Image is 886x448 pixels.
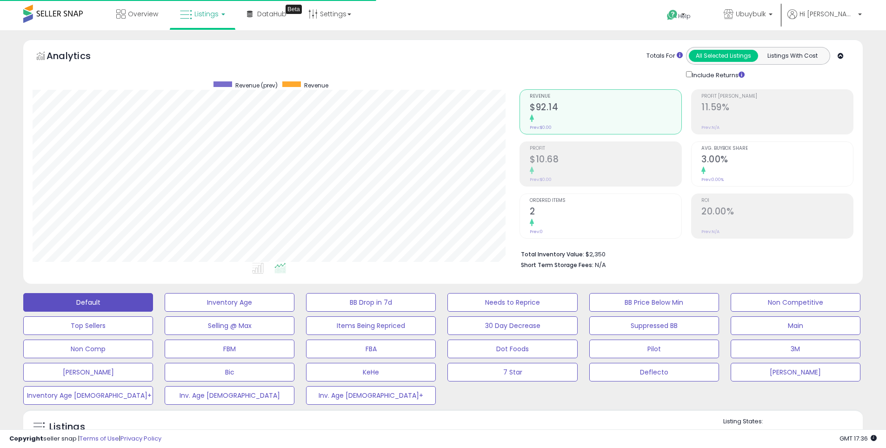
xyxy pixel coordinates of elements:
a: Hi [PERSON_NAME] [787,9,862,30]
span: DataHub [257,9,286,19]
button: Inventory Age [DEMOGRAPHIC_DATA]+ [23,386,153,405]
button: Bic [165,363,294,381]
h2: 2 [530,206,681,219]
small: Prev: 0 [530,229,543,234]
button: [PERSON_NAME] [731,363,860,381]
small: Prev: N/A [701,125,719,130]
button: Listings With Cost [758,50,827,62]
a: Help [660,2,709,30]
span: ROI [701,198,853,203]
button: BB Drop in 7d [306,293,436,312]
button: Deflecto [589,363,719,381]
span: Ordered Items [530,198,681,203]
span: Listings [194,9,219,19]
span: Profit [PERSON_NAME] [701,94,853,99]
button: Inventory Age [165,293,294,312]
p: Listing States: [723,417,863,426]
button: All Selected Listings [689,50,758,62]
h2: $10.68 [530,154,681,167]
button: Needs to Reprice [447,293,577,312]
button: Pilot [589,340,719,358]
span: Avg. Buybox Share [701,146,853,151]
button: Non Comp [23,340,153,358]
i: Get Help [666,9,678,21]
label: Active [733,428,750,436]
span: N/A [595,261,606,269]
li: $2,350 [521,248,846,259]
span: Overview [128,9,158,19]
small: Prev: N/A [701,229,719,234]
h2: 20.00% [701,206,853,219]
button: Non Competitive [731,293,860,312]
div: Tooltip anchor [286,5,302,14]
small: Prev: $0.00 [530,125,552,130]
button: 7 Star [447,363,577,381]
button: 30 Day Decrease [447,316,577,335]
button: Selling @ Max [165,316,294,335]
button: Inv. Age [DEMOGRAPHIC_DATA]+ [306,386,436,405]
button: Default [23,293,153,312]
button: FBA [306,340,436,358]
div: Include Returns [679,69,756,80]
div: Totals For [646,52,683,60]
b: Total Inventory Value: [521,250,584,258]
b: Short Term Storage Fees: [521,261,593,269]
button: KeHe [306,363,436,381]
a: Terms of Use [80,434,119,443]
h5: Analytics [47,49,109,65]
span: Revenue (prev) [235,81,278,89]
small: Prev: $0.00 [530,177,552,182]
small: Prev: 0.00% [701,177,724,182]
h2: 11.59% [701,102,853,114]
span: Help [678,12,691,20]
button: Dot Foods [447,340,577,358]
button: Top Sellers [23,316,153,335]
div: seller snap | | [9,435,161,443]
button: Inv. Age [DEMOGRAPHIC_DATA] [165,386,294,405]
h2: 3.00% [701,154,853,167]
span: Ubuybulk [736,9,766,19]
h5: Listings [49,421,85,434]
button: [PERSON_NAME] [23,363,153,381]
span: Revenue [304,81,328,89]
span: Profit [530,146,681,151]
strong: Copyright [9,434,43,443]
a: Privacy Policy [120,434,161,443]
label: Deactivated [802,428,837,436]
h2: $92.14 [530,102,681,114]
span: Hi [PERSON_NAME] [799,9,855,19]
span: Revenue [530,94,681,99]
span: 2025-10-10 17:36 GMT [839,434,877,443]
button: Main [731,316,860,335]
button: FBM [165,340,294,358]
button: 3M [731,340,860,358]
button: Suppressed BB [589,316,719,335]
button: BB Price Below Min [589,293,719,312]
button: Items Being Repriced [306,316,436,335]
